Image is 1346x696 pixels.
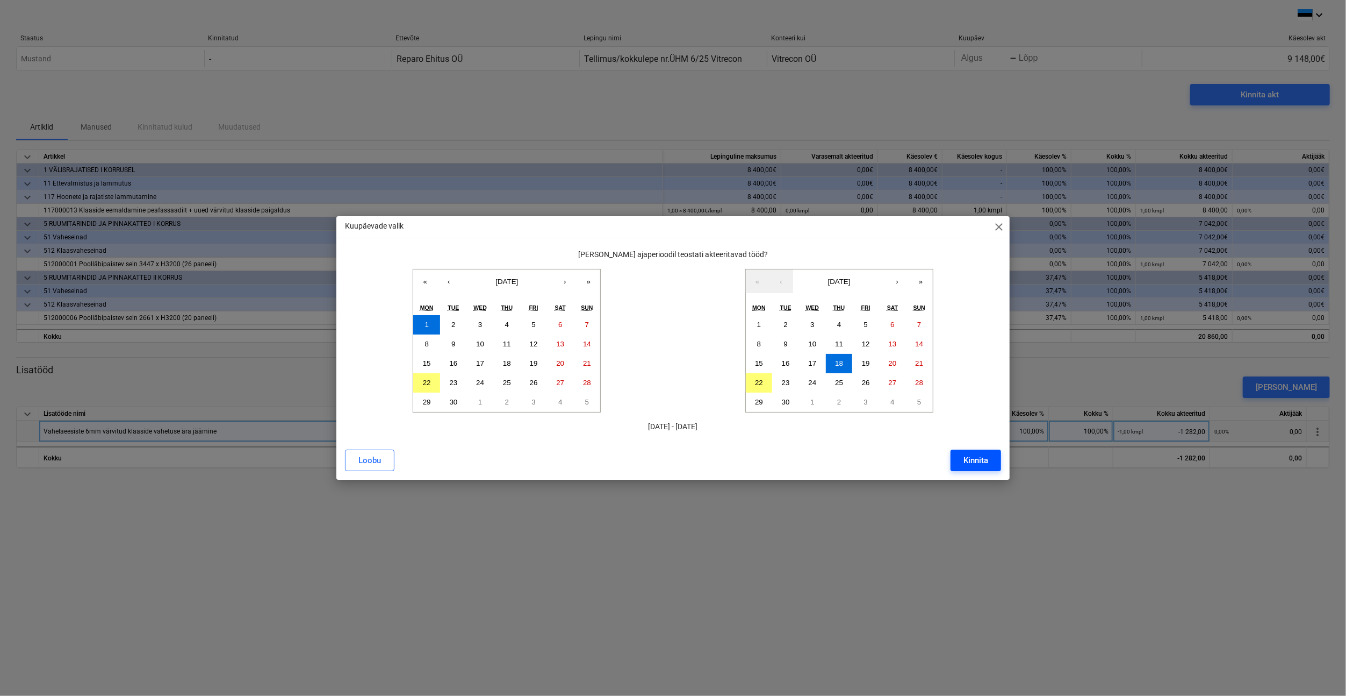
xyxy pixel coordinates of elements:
abbr: September 25, 2025 [503,379,511,387]
button: » [909,269,933,293]
button: September 10, 2025 [467,335,494,354]
button: September 14, 2025 [906,335,933,354]
button: September 27, 2025 [879,373,906,393]
button: Kinnita [951,450,1001,471]
button: September 2, 2025 [440,315,467,335]
abbr: September 17, 2025 [808,359,816,367]
abbr: Saturday [887,304,898,311]
button: September 25, 2025 [493,373,520,393]
button: September 6, 2025 [547,315,574,335]
abbr: September 27, 2025 [556,379,564,387]
button: ‹ [437,269,460,293]
abbr: September 4, 2025 [837,321,841,329]
button: October 5, 2025 [574,393,601,412]
button: October 1, 2025 [799,393,826,412]
button: September 18, 2025 [826,354,853,373]
abbr: Tuesday [448,304,459,311]
button: September 7, 2025 [574,315,601,335]
div: Kinnita [963,453,988,467]
abbr: September 4, 2025 [505,321,509,329]
button: [DATE] [460,269,553,293]
button: September 12, 2025 [520,335,547,354]
button: October 5, 2025 [906,393,933,412]
abbr: September 3, 2025 [478,321,482,329]
button: September 12, 2025 [852,335,879,354]
abbr: September 20, 2025 [889,359,897,367]
abbr: Monday [752,304,766,311]
button: September 17, 2025 [467,354,494,373]
abbr: September 2, 2025 [783,321,787,329]
abbr: September 7, 2025 [917,321,921,329]
abbr: October 1, 2025 [810,398,814,406]
abbr: October 2, 2025 [505,398,509,406]
button: September 11, 2025 [826,335,853,354]
abbr: Saturday [555,304,566,311]
abbr: September 30, 2025 [450,398,458,406]
button: September 10, 2025 [799,335,826,354]
abbr: September 6, 2025 [558,321,562,329]
button: September 15, 2025 [413,354,440,373]
abbr: September 20, 2025 [556,359,564,367]
abbr: September 25, 2025 [835,379,843,387]
abbr: September 5, 2025 [864,321,868,329]
abbr: September 1, 2025 [757,321,761,329]
abbr: September 30, 2025 [782,398,790,406]
abbr: September 13, 2025 [556,340,564,348]
button: September 9, 2025 [440,335,467,354]
abbr: September 7, 2025 [585,321,589,329]
p: Kuupäevade valik [345,221,404,232]
abbr: September 10, 2025 [476,340,484,348]
abbr: September 29, 2025 [423,398,431,406]
button: September 27, 2025 [547,373,574,393]
abbr: October 1, 2025 [478,398,482,406]
button: ‹ [769,269,793,293]
abbr: September 24, 2025 [476,379,484,387]
abbr: Thursday [833,304,845,311]
button: « [746,269,769,293]
button: September 15, 2025 [746,354,773,373]
abbr: October 3, 2025 [531,398,535,406]
button: September 20, 2025 [879,354,906,373]
button: September 29, 2025 [746,393,773,412]
abbr: Sunday [913,304,925,311]
button: » [577,269,600,293]
button: September 11, 2025 [493,335,520,354]
button: September 26, 2025 [520,373,547,393]
button: October 4, 2025 [879,393,906,412]
button: October 3, 2025 [852,393,879,412]
button: September 28, 2025 [906,373,933,393]
abbr: Monday [420,304,434,311]
abbr: September 12, 2025 [530,340,538,348]
abbr: September 28, 2025 [583,379,591,387]
button: September 1, 2025 [746,315,773,335]
button: September 7, 2025 [906,315,933,335]
p: [DATE] - [DATE] [345,421,1001,432]
abbr: September 6, 2025 [890,321,894,329]
button: September 3, 2025 [467,315,494,335]
button: September 5, 2025 [852,315,879,335]
abbr: September 9, 2025 [451,340,455,348]
button: September 5, 2025 [520,315,547,335]
abbr: September 13, 2025 [889,340,897,348]
abbr: October 3, 2025 [864,398,868,406]
abbr: Tuesday [780,304,791,311]
button: September 24, 2025 [467,373,494,393]
button: September 4, 2025 [826,315,853,335]
button: September 8, 2025 [413,335,440,354]
button: September 28, 2025 [574,373,601,393]
span: close [992,221,1005,233]
button: September 30, 2025 [440,393,467,412]
abbr: September 9, 2025 [783,340,787,348]
button: September 23, 2025 [772,373,799,393]
button: September 21, 2025 [906,354,933,373]
button: September 16, 2025 [772,354,799,373]
button: September 2, 2025 [772,315,799,335]
button: September 23, 2025 [440,373,467,393]
button: September 19, 2025 [520,354,547,373]
button: October 2, 2025 [826,393,853,412]
button: September 3, 2025 [799,315,826,335]
button: September 30, 2025 [772,393,799,412]
abbr: September 3, 2025 [810,321,814,329]
button: › [886,269,909,293]
abbr: September 16, 2025 [450,359,458,367]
